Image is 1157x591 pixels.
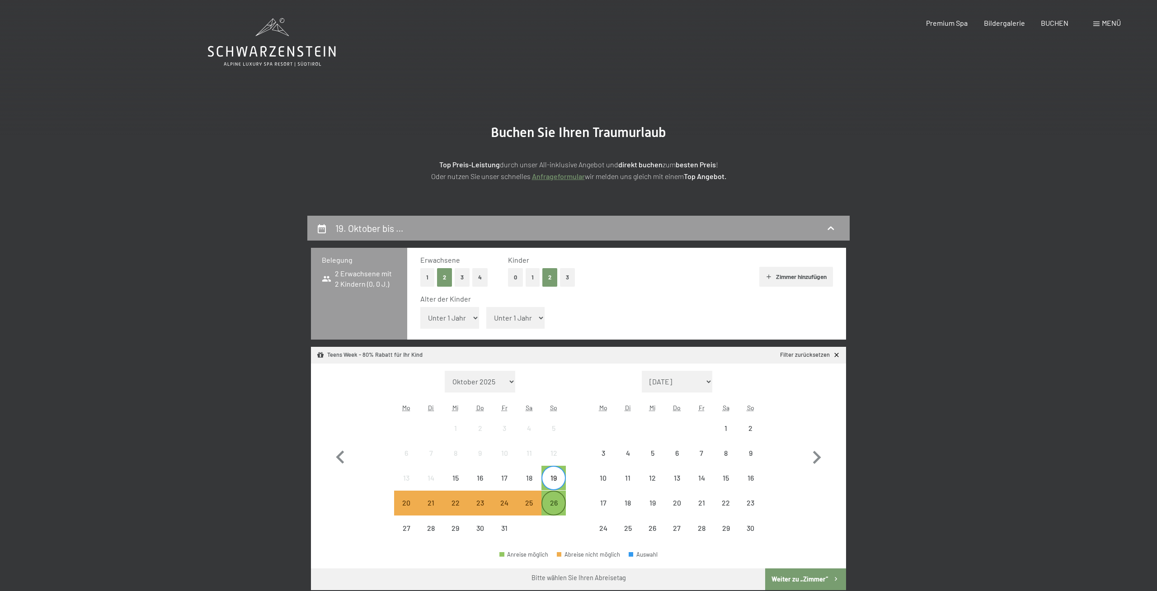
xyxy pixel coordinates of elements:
div: Anreise möglich [499,552,548,558]
button: 1 [420,268,434,287]
div: Sun Nov 02 2025 [738,416,763,440]
button: Weiter zu „Zimmer“ [765,568,846,590]
div: 7 [419,449,442,472]
abbr: Freitag [699,404,705,411]
div: Bitte wählen Sie Ihren Abreisetag [531,573,626,582]
div: 22 [444,499,467,522]
div: Thu Nov 06 2025 [665,441,689,465]
abbr: Dienstag [625,404,631,411]
div: 12 [641,474,663,497]
div: 1 [444,425,467,447]
h3: Belegung [322,255,396,265]
strong: Top Preis-Leistung [439,160,500,169]
div: Tue Oct 14 2025 [419,466,443,490]
div: 22 [715,499,737,522]
div: 14 [690,474,713,497]
div: Abreise nicht möglich [517,416,541,440]
div: Abreise nicht möglich [689,516,714,540]
span: 2 Erwachsene mit 2 Kindern (0, 0 J.) [322,269,396,289]
div: 29 [715,525,737,547]
div: Abreise nicht möglich [591,491,616,515]
div: 6 [666,449,688,472]
div: Abreise nicht möglich [394,516,419,540]
div: Abreise nicht möglich [640,516,664,540]
div: Abreise möglich [541,466,566,490]
div: Abreise nicht möglich [591,466,616,490]
div: 9 [469,449,491,472]
abbr: Donnerstag [476,404,484,411]
div: Sat Oct 18 2025 [517,466,541,490]
div: Abreise nicht möglich [714,416,738,440]
div: Abreise nicht möglich [468,441,492,465]
div: Wed Nov 05 2025 [640,441,664,465]
div: Fri Nov 07 2025 [689,441,714,465]
button: 2 [437,268,452,287]
div: Abreise nicht möglich [616,441,640,465]
button: Zimmer hinzufügen [759,267,833,287]
abbr: Mittwoch [649,404,656,411]
div: Abreise nicht möglich [443,441,468,465]
div: Thu Nov 27 2025 [665,516,689,540]
div: Abreise nicht möglich [714,516,738,540]
div: Abreise nicht möglich [443,466,468,490]
div: Abreise nicht möglich [714,491,738,515]
div: Sat Oct 04 2025 [517,416,541,440]
div: Abreise nicht möglich [640,491,664,515]
div: Fri Oct 31 2025 [492,516,517,540]
div: Abreise nicht möglich [738,516,763,540]
abbr: Sonntag [550,404,557,411]
div: Thu Oct 02 2025 [468,416,492,440]
div: Abreise nicht möglich, da die Mindestaufenthaltsdauer nicht erfüllt wird [443,491,468,515]
div: Abreise nicht möglich [443,516,468,540]
div: 19 [542,474,565,497]
div: 30 [469,525,491,547]
div: Abreise nicht möglich [689,491,714,515]
div: 27 [395,525,418,547]
button: 3 [455,268,470,287]
div: Fri Oct 17 2025 [492,466,517,490]
div: Sat Oct 11 2025 [517,441,541,465]
div: Abreise nicht möglich, da die Mindestaufenthaltsdauer nicht erfüllt wird [492,491,517,515]
div: Abreise nicht möglich, da die Mindestaufenthaltsdauer nicht erfüllt wird [419,491,443,515]
div: Abreise nicht möglich [541,416,566,440]
div: Sat Oct 25 2025 [517,491,541,515]
div: Abreise nicht möglich [517,441,541,465]
div: Fri Oct 03 2025 [492,416,517,440]
div: 27 [666,525,688,547]
div: Sat Nov 01 2025 [714,416,738,440]
div: 7 [690,449,713,472]
div: 21 [419,499,442,522]
div: Abreise nicht möglich [443,416,468,440]
div: 11 [518,449,541,472]
div: Abreise nicht möglich [714,441,738,465]
div: Sun Oct 05 2025 [541,416,566,440]
div: Mon Nov 03 2025 [591,441,616,465]
span: BUCHEN [1041,19,1068,27]
div: Abreise nicht möglich [591,516,616,540]
p: durch unser All-inklusive Angebot und zum ! Oder nutzen Sie unser schnelles wir melden uns gleich... [353,159,804,182]
div: Wed Oct 08 2025 [443,441,468,465]
h2: 19. Oktober bis … [335,222,404,234]
div: 15 [444,474,467,497]
div: Sun Oct 26 2025 [541,491,566,515]
div: 5 [641,449,663,472]
div: Sat Nov 22 2025 [714,491,738,515]
div: Abreise nicht möglich [492,416,517,440]
div: Abreise nicht möglich [557,552,620,558]
div: Teens Week - 80% Rabatt für Ihr Kind [317,351,423,359]
div: 26 [641,525,663,547]
div: Mon Nov 24 2025 [591,516,616,540]
div: Sat Nov 15 2025 [714,466,738,490]
div: 3 [592,449,615,472]
div: Sun Nov 09 2025 [738,441,763,465]
div: 12 [542,449,565,472]
div: Abreise nicht möglich [541,441,566,465]
div: 23 [469,499,491,522]
div: Abreise nicht möglich [738,491,763,515]
div: 23 [739,499,762,522]
svg: Angebot/Paket [317,351,325,359]
div: 24 [592,525,615,547]
div: 21 [690,499,713,522]
div: 20 [666,499,688,522]
div: Thu Nov 20 2025 [665,491,689,515]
